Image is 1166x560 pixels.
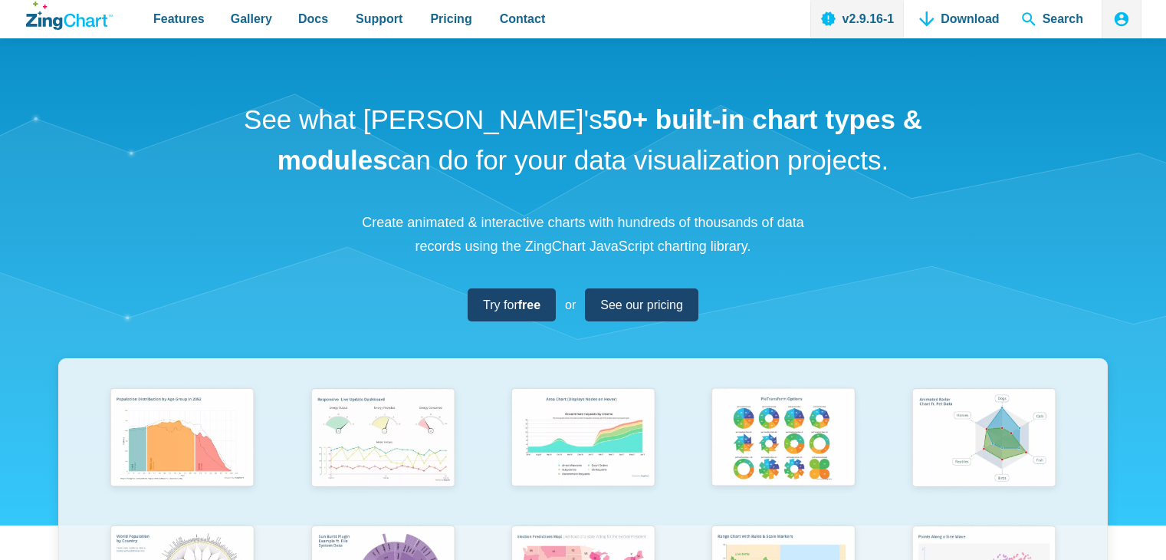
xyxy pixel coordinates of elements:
[298,8,328,29] span: Docs
[282,382,482,519] a: Responsive Live Update Dashboard
[683,382,883,519] a: Pie Transform Options
[884,382,1084,519] a: Animated Radar Chart ft. Pet Data
[356,8,402,29] span: Support
[353,211,813,258] p: Create animated & interactive charts with hundreds of thousands of data records using the ZingCha...
[102,382,262,496] img: Population Distribution by Age Group in 2052
[500,8,546,29] span: Contact
[430,8,471,29] span: Pricing
[231,8,272,29] span: Gallery
[26,2,113,30] a: ZingChart Logo. Click to return to the homepage
[585,288,698,321] a: See our pricing
[82,382,282,519] a: Population Distribution by Age Group in 2052
[483,382,683,519] a: Area Chart (Displays Nodes on Hover)
[238,100,928,180] h1: See what [PERSON_NAME]'s can do for your data visualization projects.
[503,382,663,496] img: Area Chart (Displays Nodes on Hover)
[565,295,576,315] span: or
[468,288,556,321] a: Try forfree
[703,382,863,496] img: Pie Transform Options
[483,295,540,315] span: Try for
[303,382,463,496] img: Responsive Live Update Dashboard
[278,104,922,175] strong: 50+ built-in chart types & modules
[904,382,1064,496] img: Animated Radar Chart ft. Pet Data
[153,8,205,29] span: Features
[518,298,540,311] strong: free
[600,295,683,315] span: See our pricing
